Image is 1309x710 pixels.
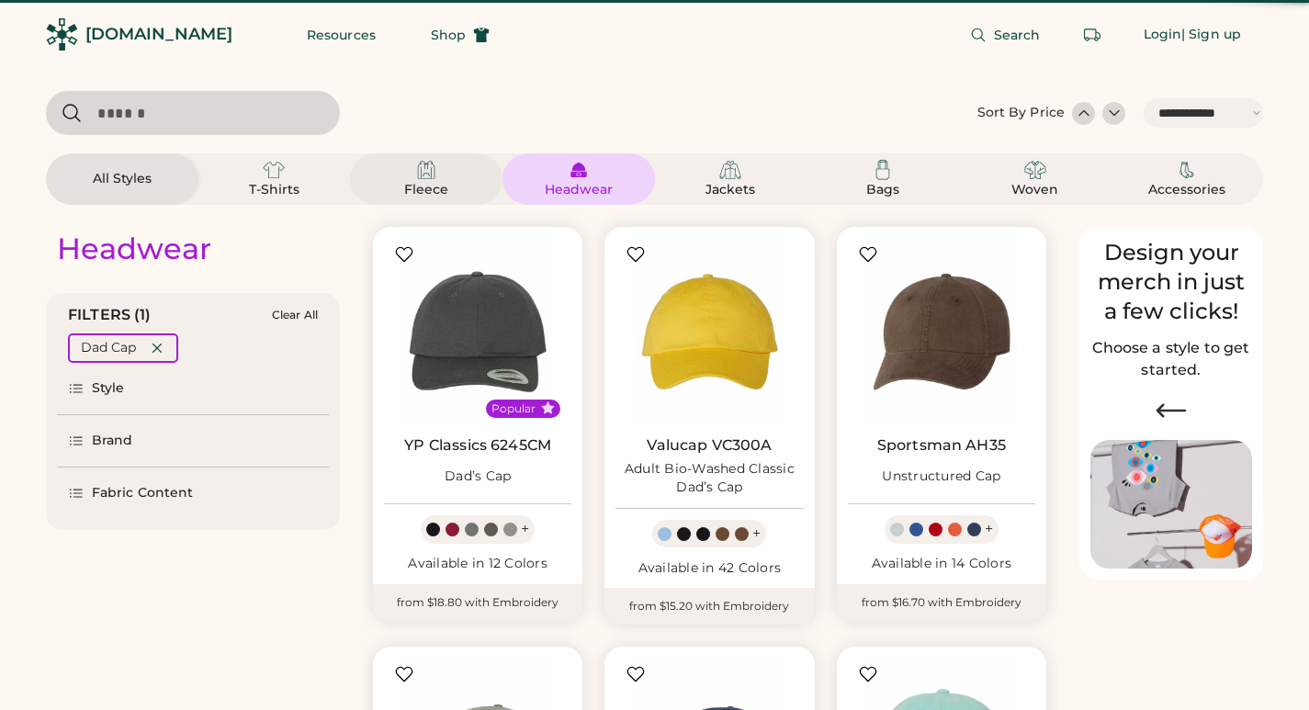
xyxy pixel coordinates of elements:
div: from $18.80 with Embroidery [373,584,582,621]
div: Available in 12 Colors [384,555,571,573]
a: YP Classics 6245CM [404,436,551,455]
div: Jackets [689,181,772,199]
div: Available in 14 Colors [848,555,1035,573]
div: Bags [841,181,924,199]
button: Search [948,17,1063,53]
div: Woven [994,181,1077,199]
div: + [985,519,993,539]
div: Unstructured Cap [882,468,1000,486]
img: Bags Icon [872,159,894,181]
span: Search [994,28,1041,41]
a: Sportsman AH35 [877,436,1006,455]
a: Valucap VC300A [647,436,772,455]
img: Accessories Icon [1176,159,1198,181]
button: Resources [285,17,398,53]
img: Rendered Logo - Screens [46,18,78,51]
div: Adult Bio-Washed Classic Dad’s Cap [615,460,803,497]
div: [DOMAIN_NAME] [85,23,232,46]
div: Available in 42 Colors [615,559,803,578]
button: Shop [409,17,512,53]
div: Fleece [385,181,468,199]
div: from $15.20 with Embroidery [604,588,814,625]
span: Shop [431,28,466,41]
div: Style [92,379,125,398]
div: Brand [92,432,133,450]
div: from $16.70 with Embroidery [837,584,1046,621]
div: Login [1144,26,1182,44]
h2: Choose a style to get started. [1090,337,1252,381]
div: Sort By Price [977,104,1065,122]
div: FILTERS (1) [68,304,152,326]
div: Accessories [1145,181,1228,199]
img: Headwear Icon [568,159,590,181]
div: Clear All [272,309,318,321]
img: T-Shirts Icon [263,159,285,181]
div: Headwear [537,181,620,199]
div: Dad’s Cap [445,468,511,486]
img: Sportsman AH35 Unstructured Cap [848,238,1035,425]
img: Fleece Icon [415,159,437,181]
div: Popular [491,401,536,416]
div: | Sign up [1181,26,1241,44]
div: Headwear [57,231,211,267]
div: + [521,519,529,539]
div: All Styles [81,170,164,188]
div: Dad Cap [81,339,136,357]
div: Fabric Content [92,484,193,502]
div: T-Shirts [232,181,315,199]
img: Woven Icon [1024,159,1046,181]
img: Jackets Icon [719,159,741,181]
button: Retrieve an order [1074,17,1111,53]
img: Image of Lisa Congdon Eye Print on T-Shirt and Hat [1090,440,1252,569]
div: Design your merch in just a few clicks! [1090,238,1252,326]
button: Popular Style [541,401,555,415]
img: YP Classics 6245CM Dad’s Cap [384,238,571,425]
img: Valucap VC300A Adult Bio-Washed Classic Dad’s Cap [615,238,803,425]
div: + [752,524,761,544]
